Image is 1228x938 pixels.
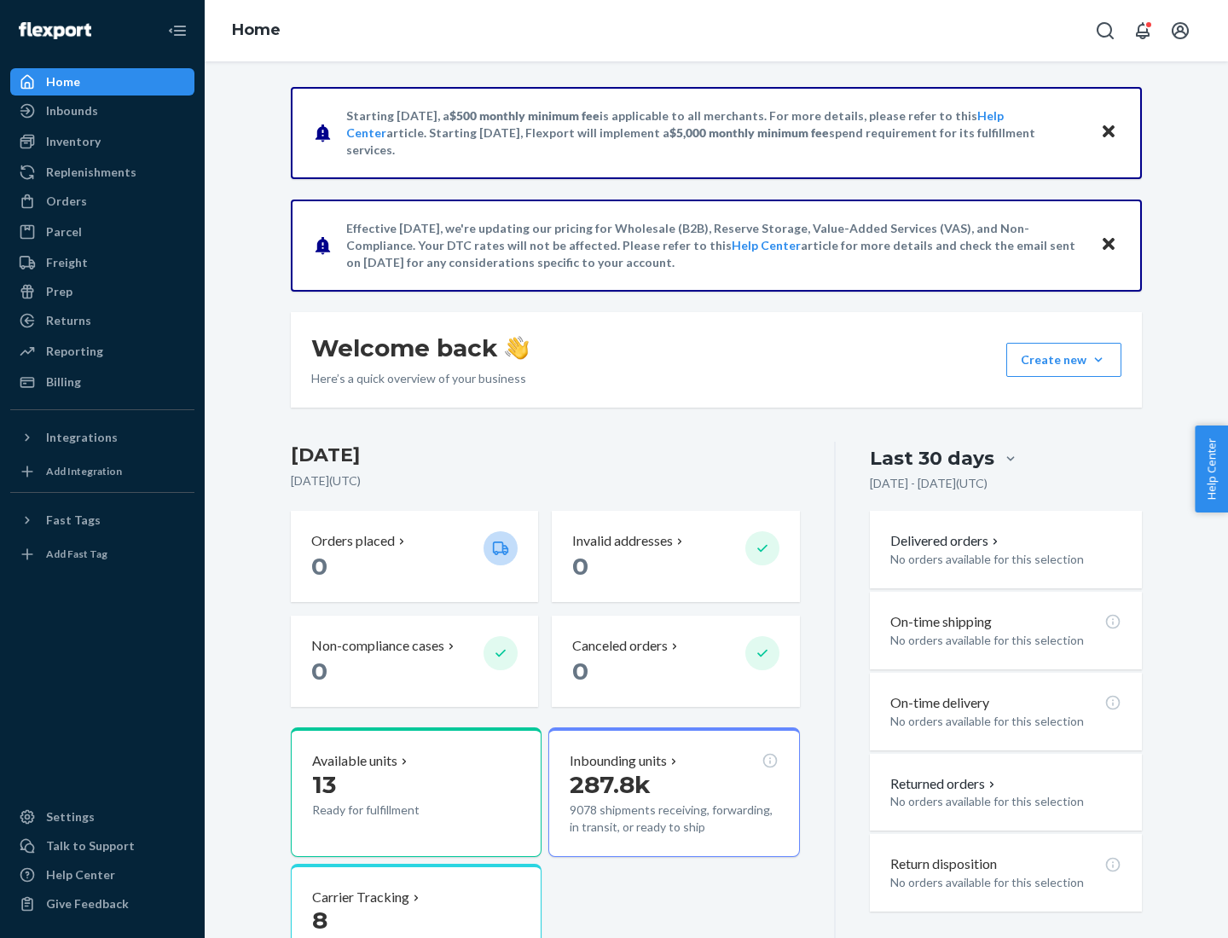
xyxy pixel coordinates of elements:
[46,283,72,300] div: Prep
[346,107,1084,159] p: Starting [DATE], a is applicable to all merchants. For more details, please refer to this article...
[311,552,327,581] span: 0
[570,751,667,771] p: Inbounding units
[46,895,129,912] div: Give Feedback
[10,159,194,186] a: Replenishments
[548,727,799,857] button: Inbounding units287.8k9078 shipments receiving, forwarding, in transit, or ready to ship
[449,108,600,123] span: $500 monthly minimum fee
[10,188,194,215] a: Orders
[46,102,98,119] div: Inbounds
[232,20,281,39] a: Home
[1098,120,1120,145] button: Close
[890,612,992,632] p: On-time shipping
[46,547,107,561] div: Add Fast Tag
[10,128,194,155] a: Inventory
[311,636,444,656] p: Non-compliance cases
[10,861,194,889] a: Help Center
[46,73,80,90] div: Home
[10,803,194,831] a: Settings
[890,793,1121,810] p: No orders available for this selection
[46,223,82,240] div: Parcel
[46,193,87,210] div: Orders
[312,770,336,799] span: 13
[570,770,651,799] span: 287.8k
[46,512,101,529] div: Fast Tags
[46,343,103,360] div: Reporting
[890,713,1121,730] p: No orders available for this selection
[19,22,91,39] img: Flexport logo
[890,693,989,713] p: On-time delivery
[572,636,668,656] p: Canceled orders
[570,802,778,836] p: 9078 shipments receiving, forwarding, in transit, or ready to ship
[311,333,529,363] h1: Welcome back
[10,832,194,860] a: Talk to Support
[505,336,529,360] img: hand-wave emoji
[346,220,1084,271] p: Effective [DATE], we're updating our pricing for Wholesale (B2B), Reserve Storage, Value-Added Se...
[890,854,997,874] p: Return disposition
[1163,14,1197,48] button: Open account menu
[311,370,529,387] p: Here’s a quick overview of your business
[10,890,194,918] button: Give Feedback
[218,6,294,55] ol: breadcrumbs
[10,278,194,305] a: Prep
[160,14,194,48] button: Close Navigation
[46,312,91,329] div: Returns
[890,531,1002,551] button: Delivered orders
[291,511,538,602] button: Orders placed 0
[870,475,988,492] p: [DATE] - [DATE] ( UTC )
[312,802,470,819] p: Ready for fulfillment
[669,125,829,140] span: $5,000 monthly minimum fee
[46,866,115,883] div: Help Center
[291,442,800,469] h3: [DATE]
[10,68,194,96] a: Home
[572,657,588,686] span: 0
[312,751,397,771] p: Available units
[46,808,95,825] div: Settings
[10,541,194,568] a: Add Fast Tag
[1195,426,1228,512] button: Help Center
[890,874,1121,891] p: No orders available for this selection
[1098,233,1120,258] button: Close
[552,616,799,707] button: Canceled orders 0
[572,531,673,551] p: Invalid addresses
[732,238,801,252] a: Help Center
[890,551,1121,568] p: No orders available for this selection
[870,445,994,472] div: Last 30 days
[46,837,135,854] div: Talk to Support
[46,254,88,271] div: Freight
[46,164,136,181] div: Replenishments
[311,531,395,551] p: Orders placed
[291,616,538,707] button: Non-compliance cases 0
[572,552,588,581] span: 0
[552,511,799,602] button: Invalid addresses 0
[10,424,194,451] button: Integrations
[10,97,194,124] a: Inbounds
[46,464,122,478] div: Add Integration
[46,133,101,150] div: Inventory
[1006,343,1121,377] button: Create new
[1126,14,1160,48] button: Open notifications
[10,338,194,365] a: Reporting
[10,507,194,534] button: Fast Tags
[312,906,327,935] span: 8
[10,218,194,246] a: Parcel
[890,632,1121,649] p: No orders available for this selection
[890,774,999,794] button: Returned orders
[1088,14,1122,48] button: Open Search Box
[46,373,81,391] div: Billing
[10,458,194,485] a: Add Integration
[291,727,542,857] button: Available units13Ready for fulfillment
[10,249,194,276] a: Freight
[10,368,194,396] a: Billing
[46,429,118,446] div: Integrations
[291,472,800,489] p: [DATE] ( UTC )
[10,307,194,334] a: Returns
[311,657,327,686] span: 0
[312,888,409,907] p: Carrier Tracking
